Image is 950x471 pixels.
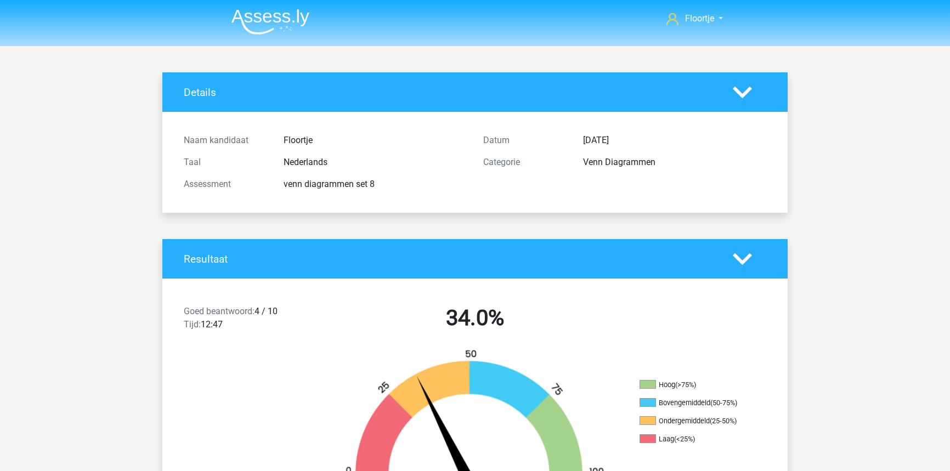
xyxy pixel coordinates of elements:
[176,178,275,191] div: Assessment
[176,305,325,336] div: 4 / 10 12:47
[575,156,774,169] div: Venn Diagrammen
[575,134,774,147] div: [DATE]
[662,12,727,25] a: Floortje
[176,134,275,147] div: Naam kandidaat
[275,178,475,191] div: venn diagrammen set 8
[685,13,714,24] span: Floortje
[184,319,201,330] span: Tijd:
[640,434,749,444] li: Laag
[475,156,575,169] div: Categorie
[475,134,575,147] div: Datum
[674,435,695,443] div: (<25%)
[640,398,749,408] li: Bovengemiddeld
[184,306,255,316] span: Goed beantwoord:
[231,9,309,35] img: Assessly
[640,380,749,390] li: Hoog
[675,381,696,389] div: (>75%)
[176,156,275,169] div: Taal
[710,399,737,407] div: (50-75%)
[184,86,716,99] h4: Details
[710,417,737,425] div: (25-50%)
[275,156,475,169] div: Nederlands
[640,416,749,426] li: Ondergemiddeld
[333,305,617,331] h2: 34.0%
[184,253,716,265] h4: Resultaat
[275,134,475,147] div: Floortje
